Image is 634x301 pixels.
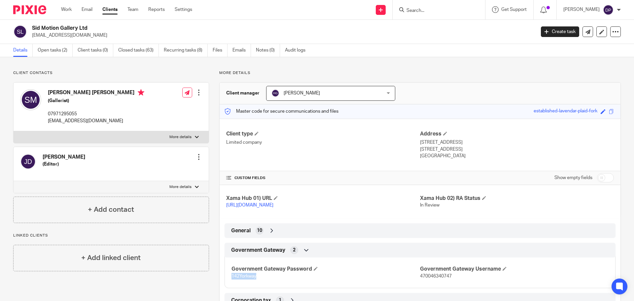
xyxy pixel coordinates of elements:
[285,44,310,57] a: Audit logs
[420,195,614,202] h4: Xama Hub 02) RA Status
[38,44,73,57] a: Open tasks (2)
[20,89,41,110] img: svg%3E
[256,44,280,57] a: Notes (0)
[48,89,144,97] h4: [PERSON_NAME] [PERSON_NAME]
[226,131,420,137] h4: Client type
[534,108,597,115] div: established-lavendar-plaid-fork
[226,195,420,202] h4: Xama Hub 01) URL
[48,111,144,117] p: 07971295055
[219,70,621,76] p: More details
[284,91,320,95] span: [PERSON_NAME]
[48,118,144,124] p: [EMAIL_ADDRESS][DOMAIN_NAME]
[13,70,209,76] p: Client contacts
[82,6,92,13] a: Email
[226,203,273,207] a: [URL][DOMAIN_NAME]
[420,146,614,153] p: [STREET_ADDRESS]
[13,233,209,238] p: Linked clients
[102,6,118,13] a: Clients
[118,44,159,57] a: Closed tasks (63)
[169,184,192,190] p: More details
[148,6,165,13] a: Reports
[293,247,296,253] span: 2
[78,44,113,57] a: Client tasks (0)
[226,90,260,96] h3: Client manager
[138,89,144,96] i: Primary
[13,25,27,39] img: svg%3E
[20,154,36,169] img: svg%3E
[420,153,614,159] p: [GEOGRAPHIC_DATA]
[175,6,192,13] a: Settings
[420,274,452,279] span: 470046340747
[231,227,251,234] span: General
[231,274,256,279] span: 142Yorkway
[232,44,251,57] a: Emails
[213,44,228,57] a: Files
[420,203,440,207] span: In Review
[164,44,208,57] a: Recurring tasks (8)
[603,5,614,15] img: svg%3E
[420,139,614,146] p: [STREET_ADDRESS]
[32,32,531,39] p: [EMAIL_ADDRESS][DOMAIN_NAME]
[231,266,420,273] h4: Government Gateway Password
[88,205,134,215] h4: + Add contact
[501,7,527,12] span: Get Support
[225,108,338,115] p: Master code for secure communications and files
[32,25,431,32] h2: Sid Motion Gallery Ltd
[420,266,609,273] h4: Government Gateway Username
[81,253,141,263] h4: + Add linked client
[563,6,600,13] p: [PERSON_NAME]
[406,8,465,14] input: Search
[169,134,192,140] p: More details
[271,89,279,97] img: svg%3E
[541,26,579,37] a: Create task
[13,44,33,57] a: Details
[43,154,85,161] h4: [PERSON_NAME]
[226,139,420,146] p: Limited company
[13,5,46,14] img: Pixie
[420,131,614,137] h4: Address
[127,6,138,13] a: Team
[257,227,262,234] span: 10
[226,175,420,181] h4: CUSTOM FIELDS
[554,174,592,181] label: Show empty fields
[43,161,85,168] h5: (Editor)
[231,247,285,254] span: Government Gateway
[48,97,144,104] h5: (Gallerist)
[61,6,72,13] a: Work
